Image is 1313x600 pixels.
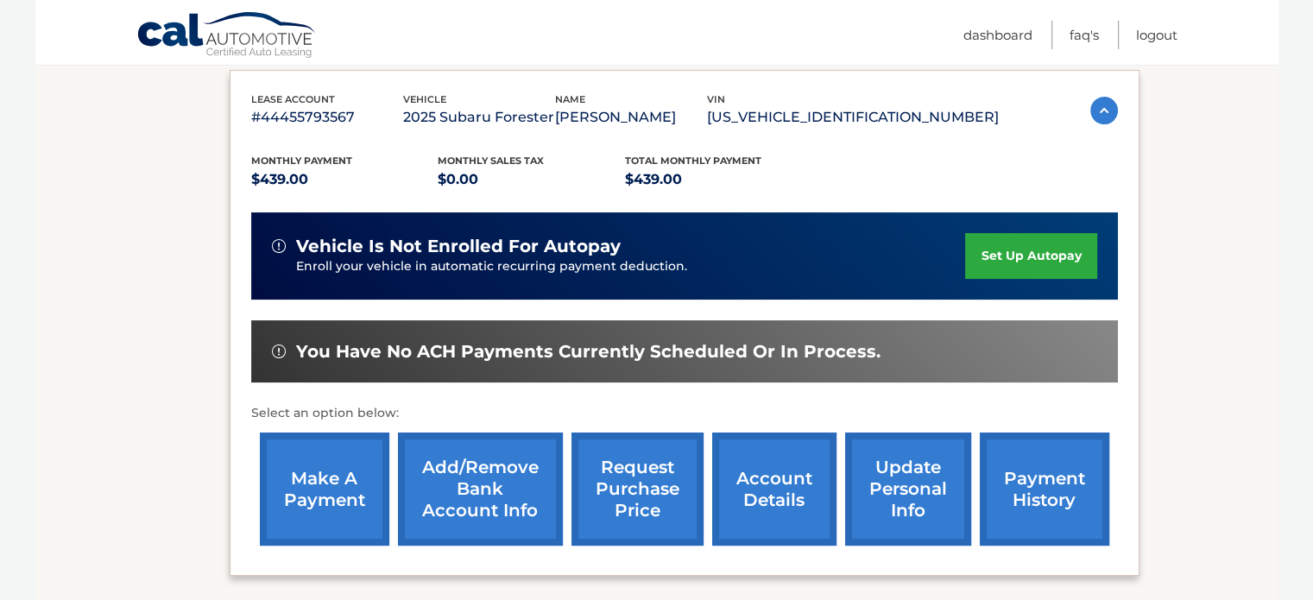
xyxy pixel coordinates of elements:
[272,239,286,253] img: alert-white.svg
[136,11,318,61] a: Cal Automotive
[398,433,563,546] a: Add/Remove bank account info
[1090,97,1118,124] img: accordion-active.svg
[438,155,544,167] span: Monthly sales Tax
[571,433,704,546] a: request purchase price
[707,105,999,129] p: [US_VEHICLE_IDENTIFICATION_NUMBER]
[251,167,439,192] p: $439.00
[296,257,966,276] p: Enroll your vehicle in automatic recurring payment deduction.
[251,155,352,167] span: Monthly Payment
[272,344,286,358] img: alert-white.svg
[438,167,625,192] p: $0.00
[251,93,335,105] span: lease account
[712,433,836,546] a: account details
[403,105,555,129] p: 2025 Subaru Forester
[980,433,1109,546] a: payment history
[1070,21,1099,49] a: FAQ's
[963,21,1032,49] a: Dashboard
[251,105,403,129] p: #44455793567
[555,105,707,129] p: [PERSON_NAME]
[965,233,1096,279] a: set up autopay
[403,93,446,105] span: vehicle
[555,93,585,105] span: name
[625,167,812,192] p: $439.00
[251,403,1118,424] p: Select an option below:
[260,433,389,546] a: make a payment
[625,155,761,167] span: Total Monthly Payment
[296,236,621,257] span: vehicle is not enrolled for autopay
[845,433,971,546] a: update personal info
[296,341,881,363] span: You have no ACH payments currently scheduled or in process.
[1136,21,1177,49] a: Logout
[707,93,725,105] span: vin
